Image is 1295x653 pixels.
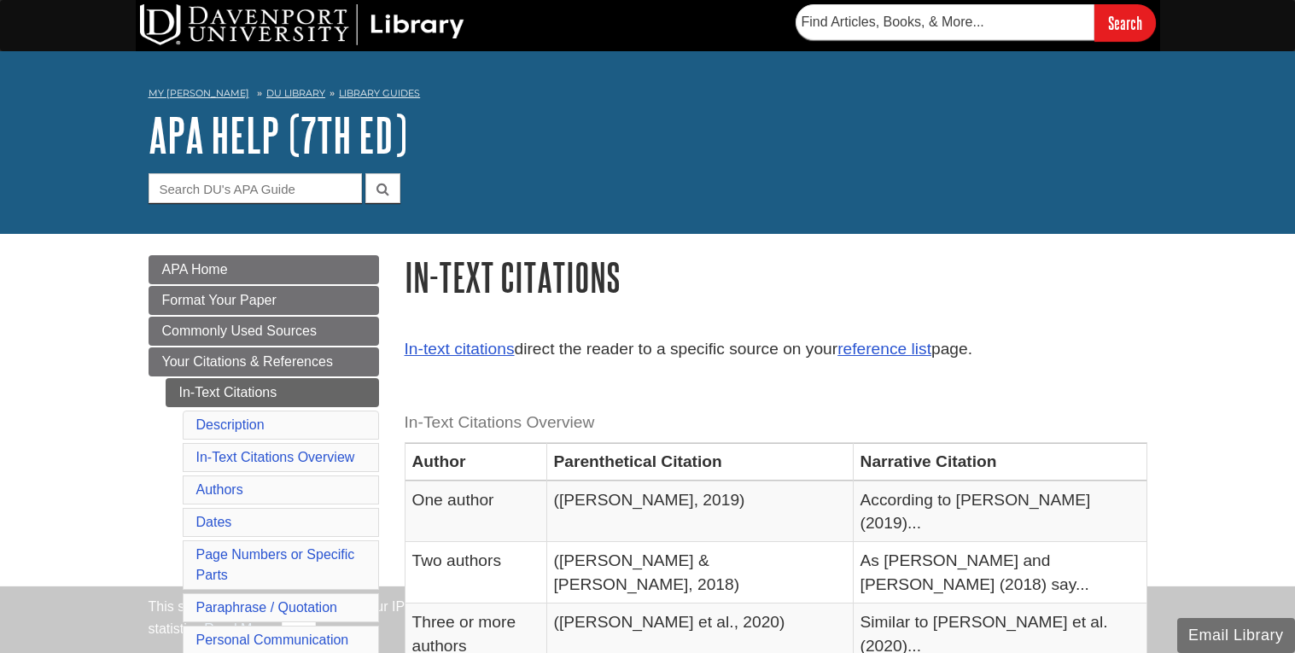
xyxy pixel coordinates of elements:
[266,87,325,99] a: DU Library
[196,450,355,464] a: In-Text Citations Overview
[149,347,379,376] a: Your Citations & References
[339,87,420,99] a: Library Guides
[796,4,1156,41] form: Searches DU Library's articles, books, and more
[853,481,1146,542] td: According to [PERSON_NAME] (2019)...
[166,378,379,407] a: In-Text Citations
[1177,618,1295,653] button: Email Library
[196,417,265,432] a: Description
[149,286,379,315] a: Format Your Paper
[405,340,515,358] a: In-text citations
[196,515,232,529] a: Dates
[796,4,1094,40] input: Find Articles, Books, & More...
[149,86,249,101] a: My [PERSON_NAME]
[149,317,379,346] a: Commonly Used Sources
[853,443,1146,481] th: Narrative Citation
[405,542,546,603] td: Two authors
[162,293,277,307] span: Format Your Paper
[546,542,853,603] td: ([PERSON_NAME] & [PERSON_NAME], 2018)
[149,255,379,284] a: APA Home
[405,337,1147,362] p: direct the reader to a specific source on your page.
[149,82,1147,109] nav: breadcrumb
[546,481,853,542] td: ([PERSON_NAME], 2019)
[196,482,243,497] a: Authors
[853,542,1146,603] td: As [PERSON_NAME] and [PERSON_NAME] (2018) say...
[1094,4,1156,41] input: Search
[405,255,1147,299] h1: In-Text Citations
[162,262,228,277] span: APA Home
[837,340,931,358] a: reference list
[196,547,355,582] a: Page Numbers or Specific Parts
[140,4,464,45] img: DU Library
[149,108,407,161] a: APA Help (7th Ed)
[405,443,546,481] th: Author
[149,173,362,203] input: Search DU's APA Guide
[405,481,546,542] td: One author
[162,324,317,338] span: Commonly Used Sources
[546,443,853,481] th: Parenthetical Citation
[162,354,333,369] span: Your Citations & References
[405,404,1147,442] caption: In-Text Citations Overview
[196,600,337,615] a: Paraphrase / Quotation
